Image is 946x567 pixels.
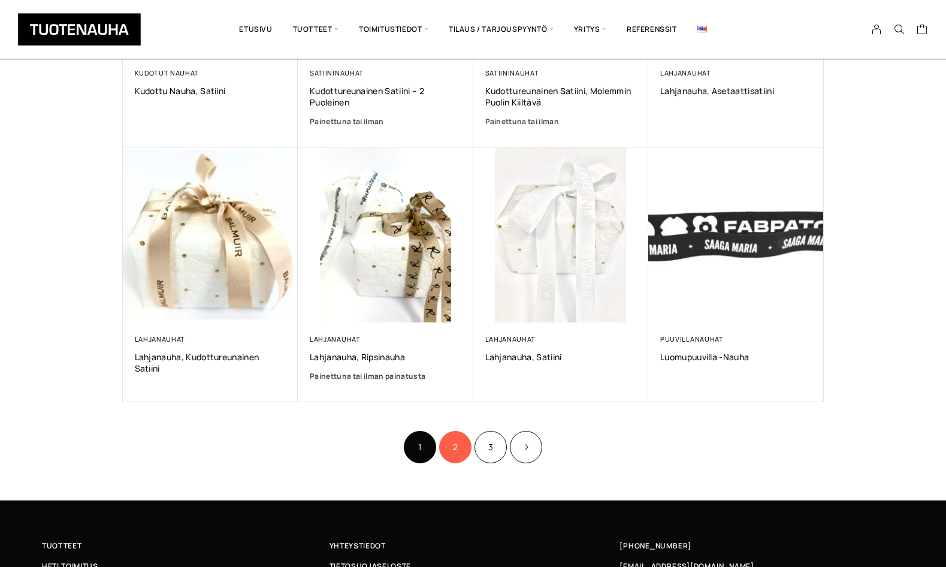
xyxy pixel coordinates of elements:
[616,9,687,50] a: Referenssit
[439,431,472,463] a: Sivu 2
[310,85,461,108] a: Kudottureunainen satiini – 2 puoleinen
[310,116,384,126] b: Painettuna tai ilman
[42,539,330,552] a: Tuotteet
[485,85,637,108] a: Kudottureunainen satiini, molemmin puolin kiiltävä
[660,85,812,96] a: Lahjanauha, asetaattisatiini
[660,351,812,363] a: Luomupuuvilla -nauha
[564,9,616,50] span: Yritys
[42,539,81,552] span: Tuotteet
[123,429,824,465] nav: Product Pagination
[283,9,349,50] span: Tuotteet
[18,13,141,46] img: Tuotenauha Oy
[485,116,560,126] b: Painettuna tai ilman
[485,116,637,128] a: Painettuna tai ilman
[485,351,637,363] a: Lahjanauha, satiini
[135,68,200,77] a: Kudotut nauhat
[404,431,436,463] span: Sivu 1
[310,334,361,343] a: Lahjanauhat
[917,23,928,38] a: Cart
[697,26,707,32] img: English
[485,68,539,77] a: Satiininauhat
[349,9,439,50] span: Toimitustiedot
[485,334,536,343] a: Lahjanauhat
[135,334,186,343] a: Lahjanauhat
[135,351,286,374] a: Lahjanauha, kudottureunainen satiini
[474,431,507,463] a: Sivu 3
[619,539,691,552] a: [PHONE_NUMBER]
[310,371,425,381] strong: Painettuna tai ilman painatusta
[310,351,461,363] a: Lahjanauha, ripsinauha
[660,68,711,77] a: Lahjanauhat
[660,334,724,343] a: Puuvillanauhat
[439,9,564,50] span: Tilaus / Tarjouspyyntö
[229,9,282,50] a: Etusivu
[330,539,617,552] a: Yhteystiedot
[310,116,461,128] a: Painettuna tai ilman
[310,370,461,382] a: Painettuna tai ilman painatusta
[888,24,911,35] button: Search
[865,24,888,35] a: My Account
[135,85,286,96] a: Kudottu nauha, satiini
[310,68,364,77] a: Satiininauhat
[330,539,386,552] span: Yhteystiedot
